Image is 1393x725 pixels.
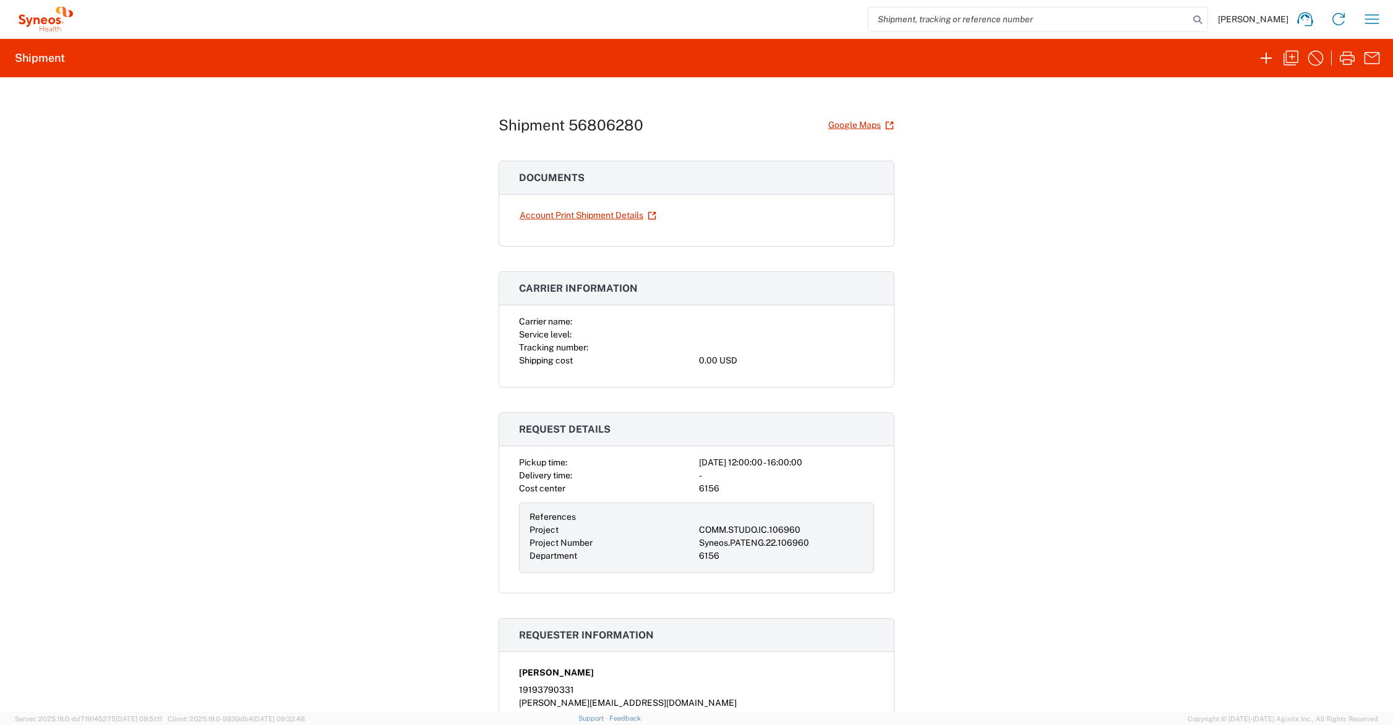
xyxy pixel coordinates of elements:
div: Syneos.PATENG.22.106960 [699,536,864,549]
div: 0.00 USD [699,354,874,367]
span: [PERSON_NAME] [519,666,594,679]
div: Project [529,524,694,536]
a: Feedback [609,714,641,722]
div: Project Number [529,536,694,549]
div: COMM.STUDO.IC.106960 [699,524,864,536]
div: [DATE] 12:00:00 - 16:00:00 [699,456,874,469]
span: Client: 2025.18.0-9839db4 [168,715,305,723]
div: Department [529,549,694,562]
span: Cost center [519,483,565,493]
span: Carrier information [519,282,638,294]
span: Request details [519,423,611,435]
span: Requester information [519,629,654,641]
span: Pickup time: [519,457,567,467]
h1: Shipment 56806280 [499,116,643,134]
div: [PERSON_NAME][EMAIL_ADDRESS][DOMAIN_NAME] [519,697,874,710]
span: Documents [519,172,585,184]
a: Google Maps [828,114,894,136]
div: 19193790331 [519,684,874,697]
span: References [529,512,576,522]
span: Carrier name: [519,316,572,326]
div: - [699,469,874,482]
input: Shipment, tracking or reference number [868,7,1189,31]
span: Copyright © [DATE]-[DATE] Agistix Inc., All Rights Reserved [1188,713,1378,724]
span: [DATE] 09:32:48 [253,715,305,723]
span: Shipping cost [519,355,573,365]
span: [DATE] 09:51:11 [116,715,162,723]
div: 6156 [699,549,864,562]
h2: Shipment [15,51,65,66]
span: Delivery time: [519,470,572,480]
span: Service level: [519,329,572,339]
span: Server: 2025.18.0-dd719145275 [15,715,162,723]
span: [PERSON_NAME] [1218,14,1288,25]
span: Tracking number: [519,342,588,352]
a: Support [578,714,609,722]
div: 6156 [699,482,874,495]
a: Account Print Shipment Details [519,205,657,226]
